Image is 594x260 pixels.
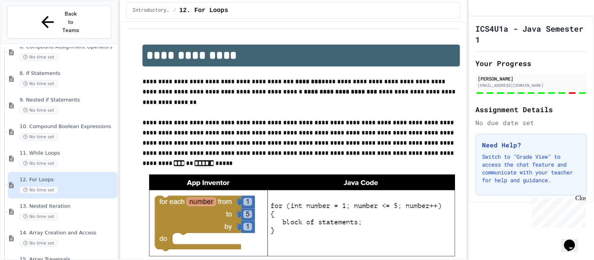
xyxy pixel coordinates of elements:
span: Introductory Java Concepts [133,7,170,14]
div: No due date set [476,118,587,127]
h1: ICS4U1a - Java Semester 1 [476,23,587,45]
span: Back to Teams [61,10,80,34]
iframe: chat widget [529,195,586,228]
p: Switch to "Grade View" to access the chat feature and communicate with your teacher for help and ... [482,153,580,184]
h2: Assignment Details [476,104,587,115]
span: 12. For Loops [179,6,228,15]
h2: Your Progress [476,58,587,69]
div: [EMAIL_ADDRESS][DOMAIN_NAME] [478,82,585,88]
h3: Need Help? [482,140,580,150]
button: Back to Teams [7,5,111,39]
div: [PERSON_NAME] [478,75,585,82]
span: / [173,7,176,14]
iframe: chat widget [561,229,586,252]
div: Chat with us now!Close [3,3,54,50]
